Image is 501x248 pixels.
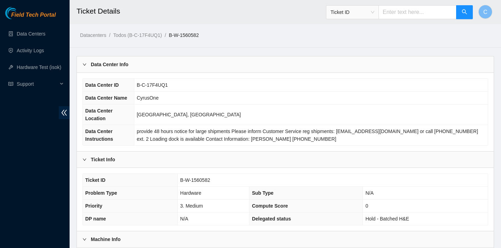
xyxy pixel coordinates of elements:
input: Enter text here... [379,5,456,19]
span: Delegated status [252,216,291,222]
div: Machine Info [77,231,494,247]
span: Hardware [180,190,201,196]
span: / [165,32,166,38]
b: Machine Info [91,235,121,243]
span: read [8,82,13,86]
a: Akamai TechnologiesField Tech Portal [5,13,56,22]
img: Akamai Technologies [5,7,35,19]
span: right [82,62,87,67]
span: N/A [180,216,188,222]
span: [GEOGRAPHIC_DATA], [GEOGRAPHIC_DATA] [137,112,241,117]
b: Data Center Info [91,61,128,68]
span: right [82,237,87,241]
span: Field Tech Portal [11,12,56,18]
span: double-left [59,106,70,119]
a: Data Centers [17,31,45,37]
span: Data Center ID [85,82,119,88]
span: Data Center Name [85,95,127,101]
span: search [462,9,467,16]
button: search [456,5,473,19]
div: Ticket Info [77,152,494,168]
button: C [478,5,492,19]
span: B-C-17F4UQ1 [137,82,168,88]
span: 3. Medium [180,203,203,209]
span: Data Center Location [85,108,113,121]
span: provide 48 hours notice for large shipments Please inform Customer Service reg shipments: [EMAIL_... [137,129,478,142]
span: Priority [85,203,102,209]
span: Hold - Batched H&E [365,216,409,222]
span: Ticket ID [85,177,105,183]
span: B-W-1560582 [180,177,210,183]
span: Ticket ID [331,7,374,17]
span: CyrusOne [137,95,159,101]
span: right [82,157,87,162]
a: B-W-1560582 [169,32,199,38]
span: N/A [365,190,373,196]
a: Datacenters [80,32,106,38]
a: Todos (B-C-17F4UQ1) [113,32,162,38]
span: 0 [365,203,368,209]
a: Hardware Test (isok) [17,64,61,70]
span: Sub Type [252,190,273,196]
span: DP name [85,216,106,222]
span: Problem Type [85,190,117,196]
div: Data Center Info [77,56,494,72]
a: Activity Logs [17,48,44,53]
span: Data Center Instructions [85,129,113,142]
span: / [109,32,110,38]
span: Compute Score [252,203,288,209]
span: C [483,8,487,16]
b: Ticket Info [91,156,115,163]
span: Support [17,77,58,91]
